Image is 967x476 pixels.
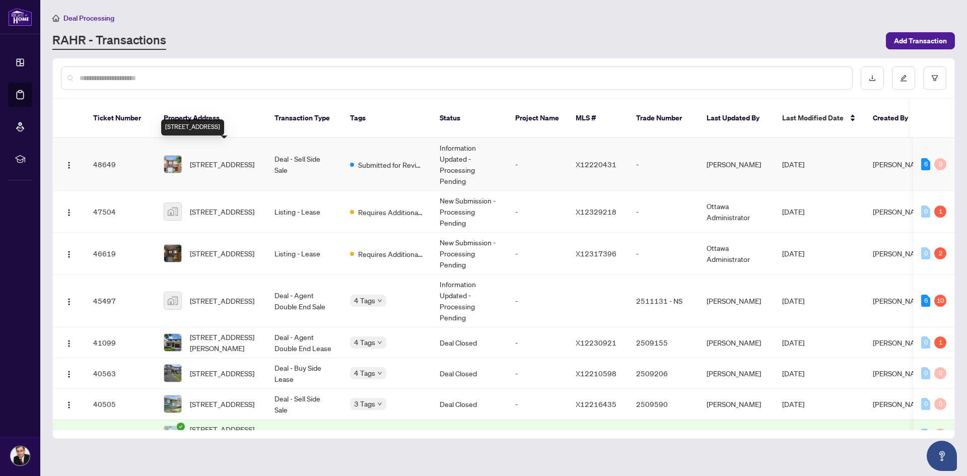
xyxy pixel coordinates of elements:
[861,66,884,90] button: download
[699,99,774,138] th: Last Updated By
[432,99,507,138] th: Status
[873,399,927,409] span: [PERSON_NAME]
[266,358,342,389] td: Deal - Buy Side Lease
[934,336,946,349] div: 1
[266,99,342,138] th: Transaction Type
[164,245,181,262] img: thumbnail-img
[576,207,616,216] span: X12329218
[921,247,930,259] div: 0
[52,32,166,50] a: RAHR - Transactions
[699,420,774,450] td: [PERSON_NAME]
[921,336,930,349] div: 0
[628,233,699,275] td: -
[873,369,927,378] span: [PERSON_NAME]
[65,298,73,306] img: Logo
[354,336,375,348] span: 4 Tags
[782,112,844,123] span: Last Modified Date
[782,296,804,305] span: [DATE]
[873,160,927,169] span: [PERSON_NAME]
[52,15,59,22] span: home
[628,275,699,327] td: 2511131 - NS
[921,206,930,218] div: 0
[358,159,424,170] span: Submitted for Review
[85,275,156,327] td: 45497
[164,426,181,443] img: thumbnail-img
[934,398,946,410] div: 0
[782,207,804,216] span: [DATE]
[266,138,342,191] td: Deal - Sell Side Sale
[432,420,507,450] td: -
[782,160,804,169] span: [DATE]
[699,233,774,275] td: Ottawa Administrator
[927,441,957,471] button: Open asap
[164,395,181,413] img: thumbnail-img
[61,156,77,172] button: Logo
[507,99,568,138] th: Project Name
[266,327,342,358] td: Deal - Agent Double End Lease
[921,158,930,170] div: 6
[921,429,930,441] div: 0
[65,339,73,348] img: Logo
[774,99,865,138] th: Last Modified Date
[699,389,774,420] td: [PERSON_NAME]
[63,14,114,23] span: Deal Processing
[85,191,156,233] td: 47504
[266,275,342,327] td: Deal - Agent Double End Sale
[628,138,699,191] td: -
[873,207,927,216] span: [PERSON_NAME]
[507,420,568,450] td: -
[190,248,254,259] span: [STREET_ADDRESS]
[628,99,699,138] th: Trade Number
[164,365,181,382] img: thumbnail-img
[358,248,424,259] span: Requires Additional Docs
[576,249,616,258] span: X12317396
[156,99,266,138] th: Property Address
[164,203,181,220] img: thumbnail-img
[507,138,568,191] td: -
[576,369,616,378] span: X12210598
[266,233,342,275] td: Listing - Lease
[358,207,424,218] span: Requires Additional Docs
[354,295,375,306] span: 4 Tags
[576,160,616,169] span: X12220431
[699,138,774,191] td: [PERSON_NAME]
[61,427,77,443] button: Logo
[161,119,224,135] div: [STREET_ADDRESS]
[85,327,156,358] td: 41099
[699,327,774,358] td: [PERSON_NAME]
[507,275,568,327] td: -
[190,398,254,410] span: [STREET_ADDRESS]
[900,75,907,82] span: edit
[377,340,382,345] span: down
[190,206,254,217] span: [STREET_ADDRESS]
[61,365,77,381] button: Logo
[432,327,507,358] td: Deal Closed
[873,296,927,305] span: [PERSON_NAME]
[873,249,927,258] span: [PERSON_NAME]
[190,424,258,446] span: [STREET_ADDRESS][PERSON_NAME]
[782,399,804,409] span: [DATE]
[628,191,699,233] td: -
[354,398,375,410] span: 3 Tags
[432,191,507,233] td: New Submission - Processing Pending
[342,99,432,138] th: Tags
[85,389,156,420] td: 40505
[85,138,156,191] td: 48649
[507,327,568,358] td: -
[177,423,185,431] span: check-circle
[934,367,946,379] div: 0
[190,368,254,379] span: [STREET_ADDRESS]
[432,233,507,275] td: New Submission - Processing Pending
[568,99,628,138] th: MLS #
[873,338,927,347] span: [PERSON_NAME]
[699,275,774,327] td: [PERSON_NAME]
[190,159,254,170] span: [STREET_ADDRESS]
[628,420,699,450] td: 2509155
[65,401,73,409] img: Logo
[377,401,382,406] span: down
[507,233,568,275] td: -
[699,358,774,389] td: [PERSON_NAME]
[432,275,507,327] td: Information Updated - Processing Pending
[61,245,77,261] button: Logo
[507,389,568,420] td: -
